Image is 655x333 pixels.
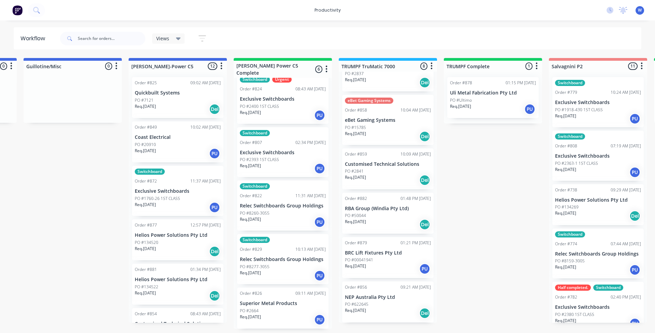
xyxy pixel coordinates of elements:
p: Relec Switchboards Group Holdings [240,257,326,262]
p: Uli Metal Fabrication Pty Ltd [450,90,536,96]
div: SwitchboardOrder #80807:19 AM [DATE]Exclusive SwitchboardsPO #2363-1 1ST CLASSReq.[DATE]PU [552,131,644,181]
div: PU [209,202,220,213]
div: Half completed.SwitchboardOrder #78202:40 PM [DATE]Exclusive SwitchboardsPO #2380 1ST CLASSReq.[D... [552,282,644,332]
p: PO #134520 [135,240,158,246]
div: Order #85910:09 AM [DATE]Customised Technical SolutionsPO #2841Req.[DATE]Del [342,148,434,189]
div: Order #73809:29 AM [DATE]Helios Power Solutions Pty LtdPO #134269Req.[DATE]Del [552,184,644,225]
p: Exclusive Switchboards [240,150,326,156]
div: Order #882 [345,196,367,202]
p: PO #20910 [135,142,156,148]
div: Order #87901:21 PM [DATE]BRC Lift Fixtures Pty LtdPO #00041941Req.[DATE]PU [342,237,434,278]
div: Order #779 [555,89,577,96]
div: Del [629,211,640,221]
div: PU [629,167,640,178]
p: Helios Power Solutions Pty Ltd [555,197,641,203]
p: RBA Group (Windia Pty Ltd) [345,206,431,212]
span: W [638,7,642,13]
p: Req. [DATE] [240,270,261,276]
div: Del [419,308,430,319]
div: Del [419,131,430,142]
div: Switchboard [555,231,585,237]
div: Del [419,77,430,88]
div: Order #826 [240,290,262,296]
div: Switchboard [240,130,270,136]
div: SwitchboardOrder #77407:44 AM [DATE]Relec Switchboards Group HoldingsPO #8159-3005Req.[DATE]PU [552,229,644,279]
div: Order #85609:21 AM [DATE]NEP Australia Pty LtdPO #622645Req.[DATE]Del [342,281,434,322]
div: 11:37 AM [DATE] [190,178,221,184]
p: PO #134522 [135,284,158,290]
p: Req. [DATE] [135,290,156,296]
div: Workflow [20,34,48,43]
p: PO #2380 1ST CLASS [555,312,594,318]
div: PU [629,264,640,275]
div: 01:48 PM [DATE] [401,196,431,202]
p: PO #134269 [555,204,579,210]
p: eBet Gaming Systems [345,117,431,123]
div: SwitchboardOrder #82910:13 AM [DATE]Relec Switchboards Group HoldingsPO #8277-3055Req.[DATE]PU [237,234,329,284]
div: SwitchboardOrder #77910:24 AM [DATE]Exclusive SwitchboardsPO #1918-430 1ST CLASSReq.[DATE]PU [552,77,644,127]
div: eBet Gaming SystemsOrder #85810:04 AM [DATE]eBet Gaming SystemsPO #15785Req.[DATE]Del [342,95,434,145]
div: Order #738 [555,187,577,193]
div: Order #87801:15 PM [DATE]Uli Metal Fabrication Pty LtdPO #UltimoReq.[DATE]PU [447,77,539,118]
p: PO #2400 1ST CLASS [240,103,279,110]
div: SwitchboardUrgentOrder #82408:43 AM [DATE]Exclusive SwitchboardsPO #2400 1ST CLASSReq.[DATE]PU [237,74,329,124]
div: 01:34 PM [DATE] [190,266,221,273]
div: Order #82609:11 AM [DATE]Superior Metal ProductsPO #2664Req.[DATE]PU [237,288,329,329]
div: Order #824 [240,86,262,92]
div: eBet Gaming Systems [345,98,393,104]
div: SwitchboardOrder #80702:34 PM [DATE]Exclusive SwitchboardsPO #2393 1ST CLASSReq.[DATE]PU [237,127,329,177]
div: Order #854 [135,311,157,317]
input: Search for orders... [78,32,145,45]
div: Order #879 [345,240,367,246]
div: PU [314,270,325,281]
img: Factory [12,5,23,15]
div: Order #877 [135,222,157,228]
div: Order #825 [135,80,157,86]
div: Order #849 [135,124,157,130]
p: PO #2841 [345,168,364,174]
div: Order #87712:57 PM [DATE]Helios Power Solutions Pty LtdPO #134520Req.[DATE]Del [132,219,223,260]
p: Exclusive Switchboards [135,188,221,194]
div: Order #881 [135,266,157,273]
p: PO #8159-3005 [555,258,585,264]
p: PO #2664 [240,308,259,314]
p: PO #50044 [345,213,366,219]
p: Req. [DATE] [345,131,366,137]
p: Exclusive Switchboards [555,304,641,310]
div: PU [314,314,325,325]
div: 08:43 AM [DATE] [295,86,326,92]
div: PU [629,318,640,329]
div: Order #88201:48 PM [DATE]RBA Group (Windia Pty Ltd)PO #50044Req.[DATE]Del [342,193,434,234]
div: 10:04 AM [DATE] [401,107,431,113]
p: Exclusive Switchboards [240,96,326,102]
div: productivity [311,5,344,15]
p: Req. [DATE] [345,174,366,180]
p: Req. [DATE] [240,314,261,320]
div: 10:09 AM [DATE] [401,151,431,157]
span: Views [156,35,169,42]
div: Order #858 [345,107,367,113]
p: Exclusive Switchboards [555,153,641,159]
p: Req. [DATE] [345,307,366,314]
div: 11:31 AM [DATE] [295,193,326,199]
div: PU [314,217,325,228]
p: PO #00041941 [345,257,373,263]
p: PO #8277-3055 [240,264,270,270]
div: Order #856 [345,284,367,290]
p: Req. [DATE] [555,113,576,119]
div: Del [209,104,220,115]
p: Req. [DATE] [345,77,366,83]
p: PO #1760-26 1ST CLASS [135,196,180,202]
p: PO #Ultimo [450,97,472,103]
p: Req. [DATE] [240,163,261,169]
div: 08:43 AM [DATE] [190,311,221,317]
p: NEP Australia Pty Ltd [345,294,431,300]
div: Order #829 [240,246,262,252]
p: PO #1918-430 1ST CLASS [555,107,603,113]
div: Order #774 [555,241,577,247]
div: 10:02 AM [DATE] [190,124,221,130]
p: Quickbuilt Systems [135,90,221,96]
p: Helios Power Solutions Pty Ltd [135,232,221,238]
div: Order #878 [450,80,472,86]
p: Coast Electrical [135,134,221,140]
